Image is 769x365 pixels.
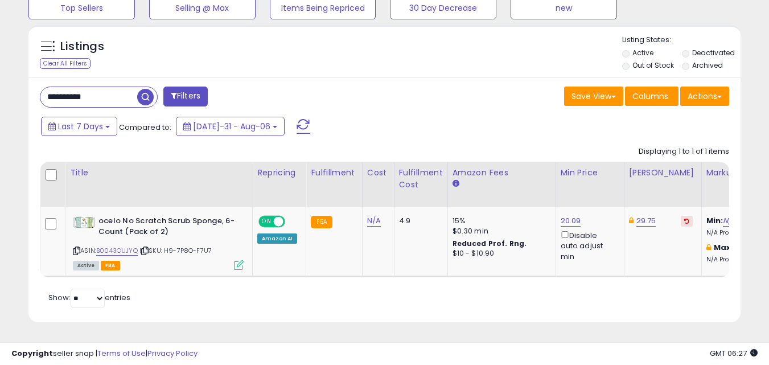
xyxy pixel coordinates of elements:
div: $0.30 min [453,226,547,236]
span: 2025-08-14 06:27 GMT [710,348,758,359]
button: Columns [625,87,678,106]
span: FBA [101,261,120,270]
div: Title [70,167,248,179]
label: Active [632,48,653,58]
div: Cost [367,167,389,179]
b: Max: [714,242,734,253]
a: N/A [367,215,381,227]
div: Displaying 1 to 1 of 1 items [639,146,729,157]
b: Min: [706,215,723,226]
button: Actions [680,87,729,106]
span: [DATE]-31 - Aug-06 [193,121,270,132]
b: Reduced Prof. Rng. [453,239,527,248]
a: B0043OUJYQ [96,246,138,256]
small: FBA [311,216,332,228]
span: Show: entries [48,292,130,303]
div: Min Price [561,167,619,179]
div: Amazon Fees [453,167,551,179]
a: Privacy Policy [147,348,198,359]
label: Archived [692,60,723,70]
div: [PERSON_NAME] [629,167,697,179]
div: 4.9 [399,216,439,226]
span: Columns [632,91,668,102]
button: [DATE]-31 - Aug-06 [176,117,285,136]
div: 15% [453,216,547,226]
label: Out of Stock [632,60,674,70]
div: $10 - $10.90 [453,249,547,259]
label: Deactivated [692,48,735,58]
b: ocelo No Scratch Scrub Sponge, 6-Count (Pack of 2) [98,216,237,240]
button: Last 7 Days [41,117,117,136]
span: Compared to: [119,122,171,133]
h5: Listings [60,39,104,55]
a: N/A [723,215,737,227]
span: | SKU: H9-7P8O-F7U7 [139,246,212,255]
div: ASIN: [73,216,244,269]
div: Clear All Filters [40,58,91,69]
div: Fulfillment Cost [399,167,443,191]
div: Disable auto adjust min [561,229,615,262]
strong: Copyright [11,348,53,359]
div: seller snap | | [11,348,198,359]
p: Listing States: [622,35,741,46]
div: Repricing [257,167,301,179]
span: ON [260,217,274,227]
a: Terms of Use [97,348,146,359]
button: Save View [564,87,623,106]
div: Fulfillment [311,167,357,179]
small: Amazon Fees. [453,179,459,189]
span: Last 7 Days [58,121,103,132]
div: Amazon AI [257,233,297,244]
span: OFF [283,217,302,227]
span: All listings currently available for purchase on Amazon [73,261,99,270]
img: 41JvBwK1skL._SL40_.jpg [73,216,96,229]
button: Filters [163,87,208,106]
a: 20.09 [561,215,581,227]
a: 29.75 [636,215,656,227]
